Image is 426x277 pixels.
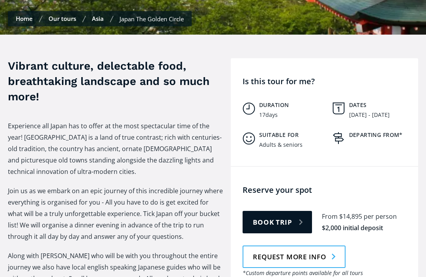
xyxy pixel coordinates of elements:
[243,246,346,268] a: Request more info
[120,15,184,23] div: Japan The Golden Circle
[259,142,303,149] div: Adults & seniors
[349,112,390,119] div: [DATE] - [DATE]
[8,11,192,27] nav: Breadcrumbs
[243,270,363,277] em: *Custom departure points available for all tours
[8,121,223,178] p: Experience all Japan has to offer at the most spectacular time of the year! [GEOGRAPHIC_DATA] is ...
[349,132,415,139] h5: Departing from*
[49,15,76,23] a: Our tours
[8,59,223,105] h3: Vibrant culture, delectable food, breathtaking landscape and so much more!
[364,212,397,222] div: per person
[265,112,278,119] div: days
[349,102,415,109] h5: Dates
[92,15,104,23] a: Asia
[343,224,383,233] div: initial deposit
[8,186,223,243] p: Join us as we embark on an epic journey of this incredible journey where everything is organised ...
[322,224,341,233] div: $2,000
[339,212,362,222] div: $14,895
[259,102,325,109] h5: Duration
[243,185,414,196] h4: Reserve your spot
[16,15,33,23] a: Home
[243,211,312,234] a: Book trip
[259,112,265,119] div: 17
[259,132,325,139] h5: Suitable for
[322,212,338,222] div: From
[243,76,414,87] h4: Is this tour for me?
